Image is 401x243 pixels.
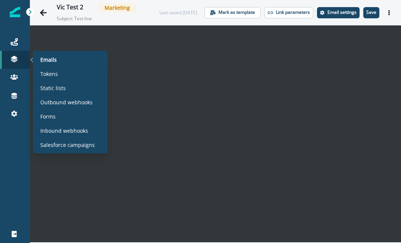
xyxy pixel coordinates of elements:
[36,54,105,65] a: Emails
[40,127,88,135] p: Inbound webhooks
[40,98,93,106] p: Outbound webhooks
[36,96,105,108] a: Outbound webhooks
[36,125,105,136] a: Inbound webhooks
[99,3,136,12] span: Marketing
[276,10,310,15] p: Link parameters
[159,9,197,16] div: Last saved [DATE]
[40,84,66,92] p: Static lists
[40,113,56,120] p: Forms
[205,7,261,18] button: Mark as template
[327,10,357,15] p: Email settings
[218,10,255,15] p: Mark as template
[40,70,58,78] p: Tokens
[36,5,51,20] button: Go back
[383,7,395,18] button: Actions
[36,139,105,150] a: Salesforce campaigns
[264,7,313,18] button: Link parameters
[36,111,105,122] a: Forms
[40,141,95,149] p: Salesforce campaigns
[366,10,376,15] p: Save
[36,82,105,93] a: Static lists
[40,56,57,64] p: Emails
[10,7,20,17] img: Inflection
[57,4,83,12] div: Vic Test 2
[57,12,131,22] p: Subject: Test line
[317,7,360,18] button: Settings
[363,7,379,18] button: Save
[36,68,105,79] a: Tokens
